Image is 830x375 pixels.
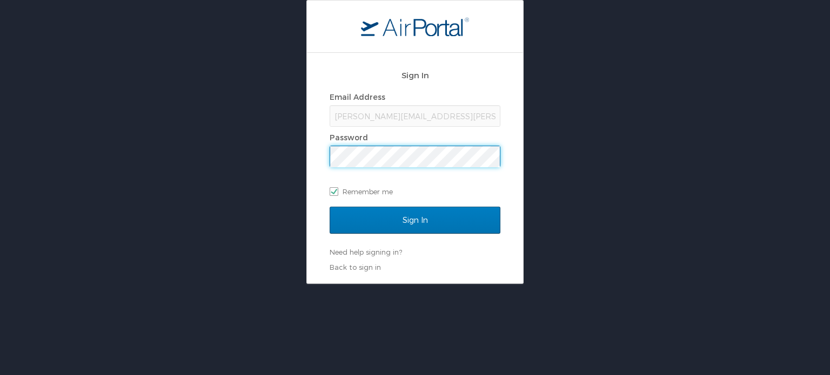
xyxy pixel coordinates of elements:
h2: Sign In [330,69,500,81]
a: Back to sign in [330,263,381,271]
label: Email Address [330,92,385,101]
img: logo [361,17,469,36]
label: Password [330,133,368,142]
label: Remember me [330,183,500,200]
a: Need help signing in? [330,248,402,256]
input: Sign In [330,207,500,234]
